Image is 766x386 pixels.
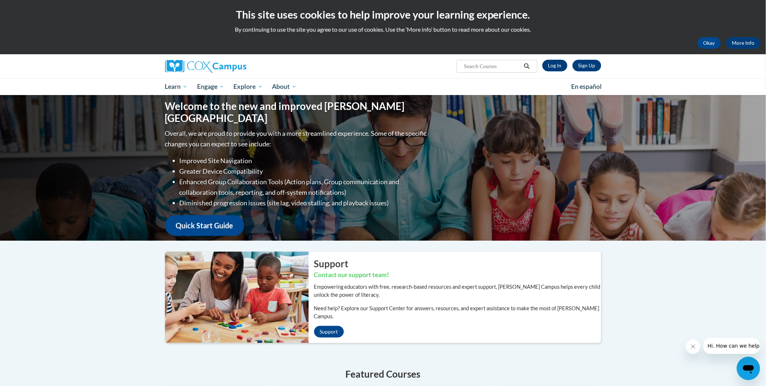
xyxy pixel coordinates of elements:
[197,82,224,91] span: Engage
[234,82,263,91] span: Explore
[5,7,761,22] h2: This site uses cookies to help improve your learning experience.
[703,338,760,354] iframe: Message from company
[165,215,244,236] a: Quick Start Guide
[165,100,429,125] h1: Welcome to the new and improved [PERSON_NAME][GEOGRAPHIC_DATA]
[180,155,429,166] li: Improved Site Navigation
[154,78,612,95] div: Main menu
[180,177,429,198] li: Enhanced Group Collaboration Tools (Action plans, Group communication and collaboration tools, re...
[180,198,429,208] li: Diminished progression issues (site lag, video stalling, and playback issues)
[726,37,761,49] a: More Info
[698,37,721,49] button: Okay
[572,83,602,90] span: En español
[314,304,601,320] p: Need help? Explore our Support Center for answers, resources, and expert assistance to make the m...
[180,166,429,177] li: Greater Device Compatibility
[314,283,601,299] p: Empowering educators with free, research-based resources and expert support, [PERSON_NAME] Campus...
[229,78,268,95] a: Explore
[165,82,188,91] span: Learn
[737,357,760,380] iframe: Button to launch messaging window
[165,60,246,73] img: Cox Campus
[542,60,568,71] a: Log In
[521,62,532,71] button: Search
[192,78,229,95] a: Engage
[567,79,607,94] a: En español
[4,5,59,11] span: Hi. How can we help?
[5,25,761,34] p: By continuing to use the site you agree to our use of cookies. Use the ‘More info’ button to read...
[314,271,601,280] h3: Contact our support team!
[573,60,601,71] a: Register
[165,60,303,73] a: Cox Campus
[165,128,429,149] p: Overall, we are proud to provide you with a more streamlined experience. Some of the specific cha...
[160,78,193,95] a: Learn
[267,78,301,95] a: About
[314,257,601,270] h2: Support
[463,62,521,71] input: Search Courses
[686,339,701,354] iframe: Close message
[314,326,344,338] a: Support
[165,367,601,381] h4: Featured Courses
[272,82,297,91] span: About
[160,252,309,343] img: ...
